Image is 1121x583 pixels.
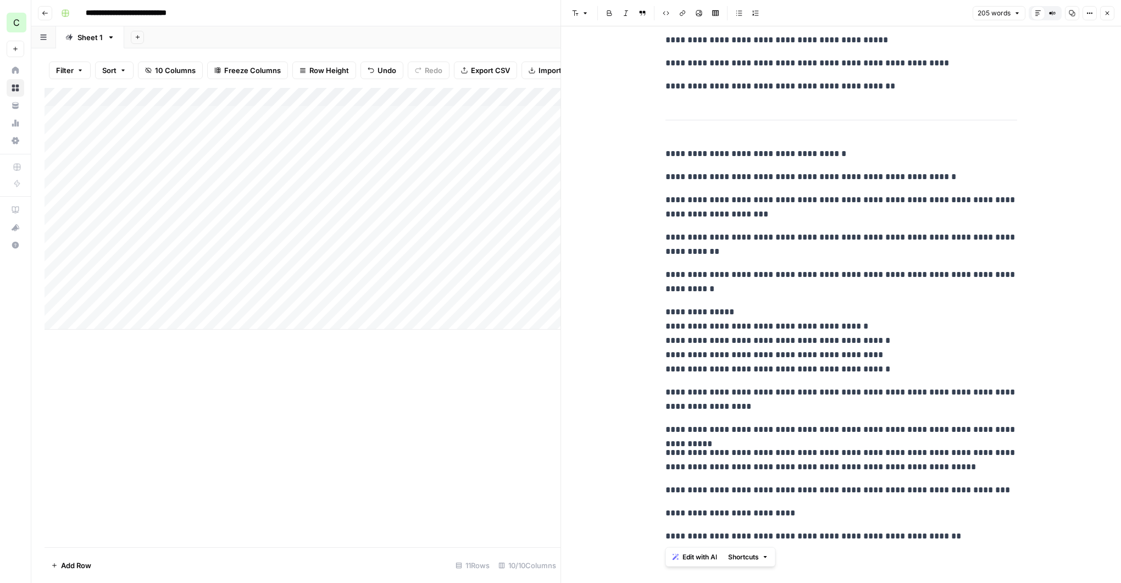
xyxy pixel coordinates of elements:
button: Import CSV [521,62,585,79]
button: Export CSV [454,62,517,79]
span: Export CSV [471,65,510,76]
button: Freeze Columns [207,62,288,79]
button: Shortcuts [724,550,773,564]
a: Your Data [7,97,24,114]
span: Freeze Columns [224,65,281,76]
a: AirOps Academy [7,201,24,219]
a: Sheet 1 [56,26,124,48]
span: Sort [102,65,116,76]
span: 205 words [978,8,1011,18]
a: Usage [7,114,24,132]
button: Filter [49,62,91,79]
span: 10 Columns [155,65,196,76]
span: Import CSV [539,65,578,76]
button: 10 Columns [138,62,203,79]
div: 10/10 Columns [494,557,560,574]
div: Sheet 1 [77,32,103,43]
a: Settings [7,132,24,149]
a: Home [7,62,24,79]
button: Workspace: Chris's Workspace [7,9,24,36]
button: 205 words [973,6,1025,20]
button: What's new? [7,219,24,236]
div: 11 Rows [451,557,494,574]
span: Edit with AI [682,552,717,562]
button: Undo [360,62,403,79]
span: Undo [378,65,396,76]
button: Row Height [292,62,356,79]
button: Edit with AI [668,550,722,564]
button: Redo [408,62,449,79]
span: Filter [56,65,74,76]
span: Redo [425,65,442,76]
button: Help + Support [7,236,24,254]
span: Shortcuts [728,552,759,562]
span: C [13,16,20,29]
button: Add Row [45,557,98,574]
a: Browse [7,79,24,97]
button: Sort [95,62,134,79]
span: Add Row [61,560,91,571]
span: Row Height [309,65,349,76]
